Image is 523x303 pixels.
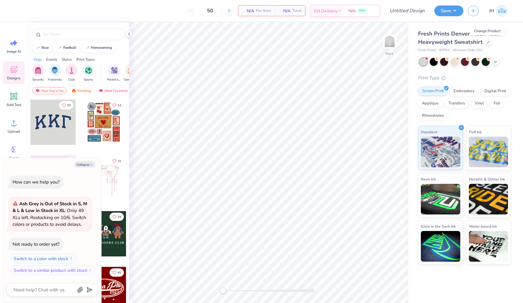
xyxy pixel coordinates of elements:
[242,8,254,14] span: N/A
[34,57,42,62] div: Orgs
[469,129,482,135] span: Puff Ink
[107,78,121,82] span: Parent's Weekend
[10,265,95,275] button: Switch to a similar product with stock
[84,78,93,82] span: Sports
[469,231,508,262] img: Water based Ink
[82,64,95,82] div: filter for Sports
[256,8,271,14] span: Per Item
[59,101,73,109] button: Like
[111,67,118,74] img: Parent's Weekend Image
[91,46,112,49] div: homecoming
[32,64,44,82] button: filter button
[32,78,44,82] span: Sorority
[35,46,40,50] img: trend_line.gif
[486,5,511,17] a: JH
[68,67,75,74] img: Club Image
[124,64,138,82] div: filter for Game Day
[453,48,483,53] span: Minimum Order: 50 +
[69,87,94,94] div: Trending
[314,8,337,14] span: Est. Delivery
[32,87,67,94] div: Your Org's Fav
[421,176,436,182] span: Neon Ink
[418,87,448,96] div: Screen Print
[51,67,58,74] img: Fraternity Image
[450,87,479,96] div: Embroidery
[13,179,60,185] div: How can we help you?
[220,288,226,294] div: Accessibility label
[418,74,511,81] div: Print Type
[75,161,95,168] button: Collapse
[384,36,396,48] img: Back
[124,64,138,82] button: filter button
[42,31,121,37] input: Try "Alpha"
[117,271,121,274] span: 45
[13,201,87,228] span: : Only 49 XLs left. Restocking on 10/6. Switch colors or products to avoid delays.
[117,160,121,163] span: 15
[386,51,394,56] div: Back
[385,5,430,17] input: Untitled Design
[421,137,460,167] img: Standard
[9,156,19,161] span: Greek
[71,89,76,93] img: trending.gif
[489,7,494,14] span: JH
[107,64,121,82] div: filter for Parent's Weekend
[81,43,115,52] button: homecoming
[109,101,124,109] button: Like
[117,104,121,107] span: 14
[418,48,436,53] span: Fresh Prints
[65,64,78,82] button: filter button
[46,57,57,62] div: Events
[57,46,62,50] img: trend_line.gif
[109,213,124,221] button: Like
[82,64,95,82] button: filter button
[10,254,76,263] button: Switch to a color with stock
[48,64,62,82] button: filter button
[107,64,121,82] button: filter button
[35,89,40,93] img: most_fav.gif
[67,104,71,107] span: 33
[469,176,505,182] span: Metallic & Glitter Ink
[98,89,103,93] img: most_fav.gif
[85,46,90,50] img: trend_line.gif
[490,99,504,108] div: Foil
[7,49,21,54] span: Image AI
[85,67,92,74] img: Sports Image
[109,268,124,277] button: Like
[42,46,49,49] div: bear
[6,102,21,107] span: Add Text
[96,87,130,94] div: Most Favorited
[198,5,222,16] input: – –
[348,8,356,14] span: N/A
[469,184,508,214] img: Metallic & Glitter Ink
[35,67,42,74] img: Sorority Image
[65,64,78,82] div: filter for Club
[418,111,448,120] div: Rhinestones
[62,57,72,62] div: Styles
[292,8,302,14] span: Total
[471,27,504,35] div: Change Product
[63,46,76,49] div: football
[69,257,73,260] img: Switch to a color with stock
[32,64,44,82] div: filter for Sorority
[418,99,443,108] div: Applique
[418,30,499,46] span: Fresh Prints Denver Mock Neck Heavyweight Sweatshirt
[421,184,460,214] img: Neon Ink
[434,6,463,16] button: Save
[32,43,52,52] button: bear
[48,64,62,82] div: filter for Fraternity
[76,57,95,62] div: Print Types
[496,5,508,17] img: Jilian Hawkes
[444,99,469,108] div: Transfers
[7,76,20,81] span: Designs
[68,78,75,82] span: Club
[13,241,60,247] div: Not ready to order yet?
[128,67,135,74] img: Game Day Image
[421,223,456,229] span: Glow in the Dark Ink
[124,78,138,82] span: Game Day
[471,99,488,108] div: Vinyl
[469,223,497,229] span: Water based Ink
[109,157,124,165] button: Like
[13,201,87,214] strong: Ash Grey is Out of Stock in S, M & L & Low in Stock in XL
[421,129,437,135] span: Standard
[8,129,20,134] span: Upload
